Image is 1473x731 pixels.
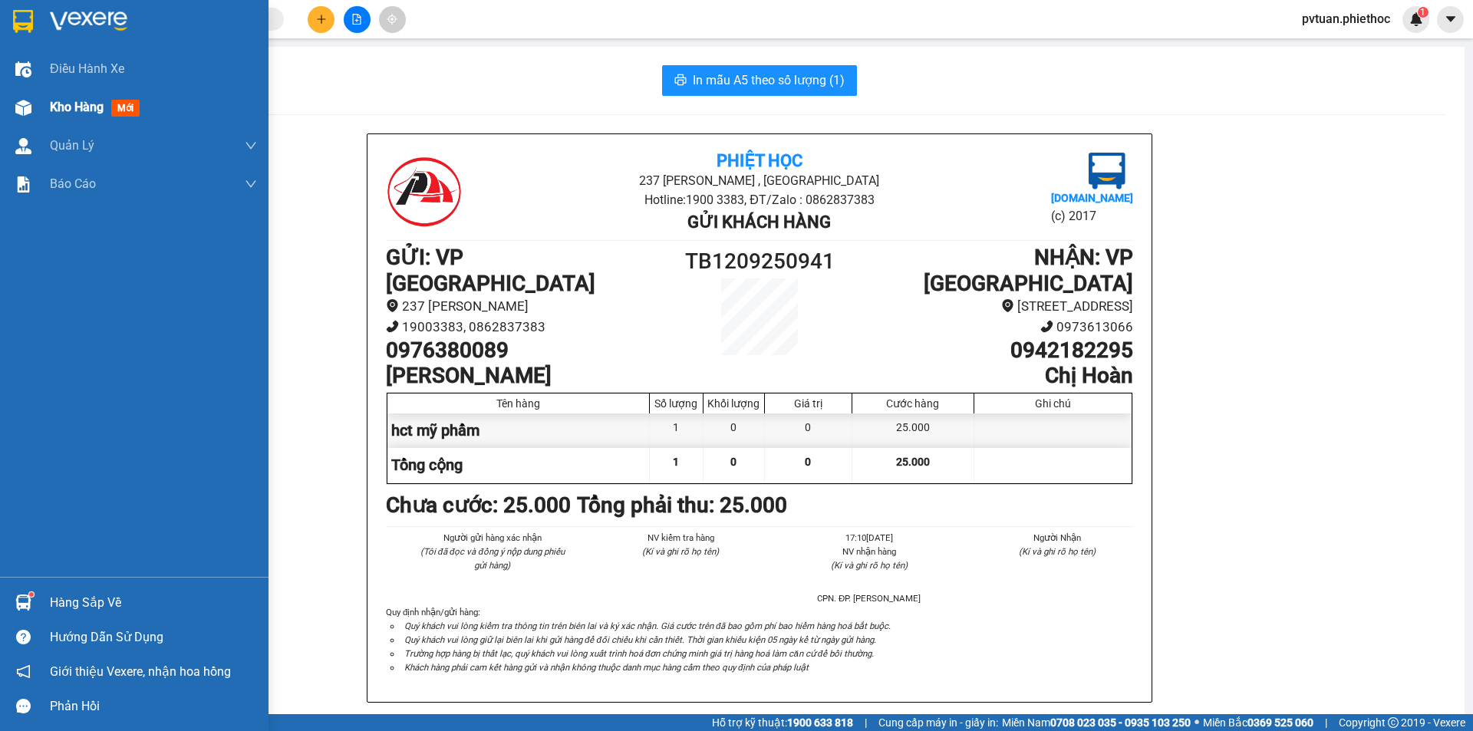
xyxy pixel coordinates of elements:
span: Giới thiệu Vexere, nhận hoa hồng [50,662,231,681]
li: 237 [PERSON_NAME] , [GEOGRAPHIC_DATA] [510,171,1008,190]
img: logo-vxr [13,10,33,33]
button: file-add [344,6,371,33]
span: notification [16,664,31,679]
li: NV kiểm tra hàng [605,531,757,545]
div: 0 [765,413,852,448]
span: Hỗ trợ kỹ thuật: [712,714,853,731]
li: 19003383, 0862837383 [386,317,666,338]
div: Tên hàng [391,397,645,410]
span: down [245,178,257,190]
li: [STREET_ADDRESS] [853,296,1133,317]
h1: 0976380089 [386,338,666,364]
i: Trường hợp hàng bị thất lạc, quý khách vui lòng xuất trình hoá đơn chứng minh giá trị hàng hoá là... [404,648,874,659]
li: (c) 2017 [1051,206,1133,226]
li: 237 [PERSON_NAME] , [GEOGRAPHIC_DATA] [143,38,641,57]
img: warehouse-icon [15,100,31,116]
span: environment [386,299,399,312]
sup: 1 [29,592,34,597]
span: environment [1001,299,1014,312]
i: (Kí và ghi rõ họ tên) [831,560,908,571]
span: message [16,699,31,713]
li: NV nhận hàng [793,545,945,558]
i: (Tôi đã đọc và đồng ý nộp dung phiếu gửi hàng) [420,546,565,571]
span: Cung cấp máy in - giấy in: [878,714,998,731]
div: 1 [650,413,704,448]
strong: 0369 525 060 [1247,716,1313,729]
span: question-circle [16,630,31,644]
span: Tổng cộng [391,456,463,474]
div: Cước hàng [856,397,970,410]
span: 1 [1420,7,1425,18]
span: Miền Nam [1002,714,1191,731]
img: logo.jpg [386,153,463,229]
span: Kho hàng [50,100,104,114]
sup: 1 [1418,7,1429,18]
span: aim [387,14,397,25]
li: CPN. ĐP. [PERSON_NAME] [793,591,945,605]
span: file-add [351,14,362,25]
b: Tổng phải thu: 25.000 [577,492,787,518]
span: In mẫu A5 theo số lượng (1) [693,71,845,90]
b: GỬI : VP [GEOGRAPHIC_DATA] [19,111,229,163]
img: warehouse-icon [15,61,31,77]
span: plus [316,14,327,25]
img: solution-icon [15,176,31,193]
b: Phiệt Học [717,151,802,170]
i: (Kí và ghi rõ họ tên) [1019,546,1096,557]
span: down [245,140,257,152]
li: Hotline: 1900 3383, ĐT/Zalo : 0862837383 [143,57,641,76]
li: Hotline: 1900 3383, ĐT/Zalo : 0862837383 [510,190,1008,209]
i: Quý khách vui lòng giữ lại biên lai khi gửi hàng để đối chiếu khi cần thiết. Thời gian khiếu kiện... [404,634,876,645]
strong: 1900 633 818 [787,716,853,729]
span: mới [111,100,140,117]
span: Báo cáo [50,174,96,193]
h1: [PERSON_NAME] [386,363,666,389]
li: Người gửi hàng xác nhận [417,531,568,545]
b: [DOMAIN_NAME] [1051,192,1133,204]
div: hct mỹ phẩm [387,413,650,448]
span: phone [386,320,399,333]
span: Điều hành xe [50,59,124,78]
div: Phản hồi [50,695,257,718]
span: | [865,714,867,731]
i: (Kí và ghi rõ họ tên) [642,546,719,557]
b: GỬI : VP [GEOGRAPHIC_DATA] [386,245,595,296]
div: Ghi chú [978,397,1128,410]
h1: TB1209250941 [666,245,853,278]
span: 0 [805,456,811,468]
span: Miền Bắc [1203,714,1313,731]
b: Gửi khách hàng [687,212,831,232]
strong: 0708 023 035 - 0935 103 250 [1050,716,1191,729]
span: 25.000 [896,456,930,468]
li: 237 [PERSON_NAME] [386,296,666,317]
span: printer [674,74,687,88]
b: Chưa cước : 25.000 [386,492,571,518]
button: caret-down [1437,6,1464,33]
img: warehouse-icon [15,138,31,154]
span: pvtuan.phiethoc [1290,9,1402,28]
h1: 0942182295 [853,338,1133,364]
li: 0973613066 [853,317,1133,338]
div: 0 [704,413,765,448]
i: Khách hàng phải cam kết hàng gửi và nhận không thuộc danh mục hàng cấm theo quy định của pháp luật [404,662,809,673]
div: Số lượng [654,397,699,410]
img: warehouse-icon [15,594,31,611]
span: copyright [1388,717,1399,728]
div: 25.000 [852,413,974,448]
h1: Chị Hoàn [853,363,1133,389]
b: NHẬN : VP [GEOGRAPHIC_DATA] [924,245,1133,296]
i: Quý khách vui lòng kiểm tra thông tin trên biên lai và ký xác nhận. Giá cước trên đã bao gồm phí ... [404,621,891,631]
div: Hướng dẫn sử dụng [50,626,257,649]
span: caret-down [1444,12,1458,26]
div: Hàng sắp về [50,591,257,614]
div: Giá trị [769,397,848,410]
img: icon-new-feature [1409,12,1423,26]
li: Người Nhận [982,531,1134,545]
span: 1 [673,456,679,468]
img: logo.jpg [19,19,96,96]
span: phone [1040,320,1053,333]
span: 0 [730,456,736,468]
button: printerIn mẫu A5 theo số lượng (1) [662,65,857,96]
span: ⚪️ [1195,719,1199,726]
span: Quản Lý [50,136,94,155]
